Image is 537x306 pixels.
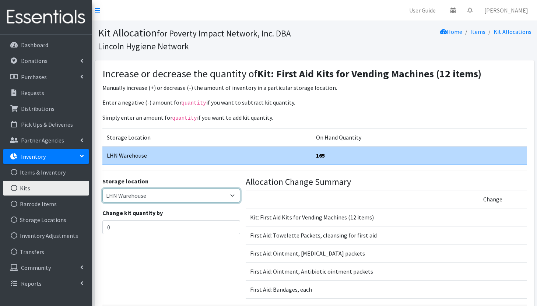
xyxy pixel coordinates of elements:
[102,146,312,164] td: LHN Warehouse
[3,181,89,196] a: Kits
[246,263,479,281] td: First Aid: Ointment, Antibiotic ointment packets
[478,3,534,18] a: [PERSON_NAME]
[21,73,47,81] p: Purchases
[3,53,89,68] a: Donations
[102,113,527,122] p: Simply enter an amount for if you want to add kit quantity.
[21,57,48,64] p: Donations
[3,212,89,227] a: Storage Locations
[246,226,479,245] td: First Aid: Towelette Packets, cleansing for first aid
[3,101,89,116] a: Distributions
[3,5,89,29] img: HumanEssentials
[3,149,89,164] a: Inventory
[470,28,485,35] a: Items
[246,208,479,226] td: Kit: First Aid Kits for Vending Machines (12 items)
[21,280,42,287] p: Reports
[3,260,89,275] a: Community
[494,28,531,35] a: Kit Allocations
[21,264,51,271] p: Community
[21,105,55,112] p: Distributions
[21,137,64,144] p: Partner Agencies
[246,245,479,263] td: First Aid: Ointment, [MEDICAL_DATA] packets
[98,28,291,52] small: for Poverty Impact Network, Inc. DBA Lincoln Hygiene Network
[479,190,527,208] td: Change
[3,133,89,148] a: Partner Agencies
[403,3,442,18] a: User Guide
[246,177,527,187] h4: Allocation Change Summary
[316,152,325,159] strong: 165
[102,177,148,186] label: Storage location
[21,89,44,96] p: Requests
[3,70,89,84] a: Purchases
[3,165,89,180] a: Items & Inventory
[102,98,527,107] p: Enter a negative (-) amount for if you want to subtract kit quantity.
[102,208,163,217] label: Change kit quantity by
[3,197,89,211] a: Barcode Items
[182,100,206,106] code: quantity
[3,276,89,291] a: Reports
[312,128,527,146] td: On Hand Quantity
[21,121,73,128] p: Pick Ups & Deliveries
[21,41,48,49] p: Dashboard
[102,128,312,146] td: Storage Location
[21,153,46,160] p: Inventory
[3,245,89,259] a: Transfers
[3,117,89,132] a: Pick Ups & Deliveries
[102,83,527,92] p: Manually increase (+) or decrease (-) the amount of inventory in a particular storage location.
[3,228,89,243] a: Inventory Adjustments
[246,281,479,299] td: First Aid: Bandages, each
[3,85,89,100] a: Requests
[440,28,462,35] a: Home
[172,115,197,121] code: quantity
[102,68,527,80] h3: Increase or decrease the quantity of
[257,67,481,80] strong: Kit: First Aid Kits for Vending Machines (12 items)
[98,27,312,52] h1: Kit Allocation
[3,38,89,52] a: Dashboard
